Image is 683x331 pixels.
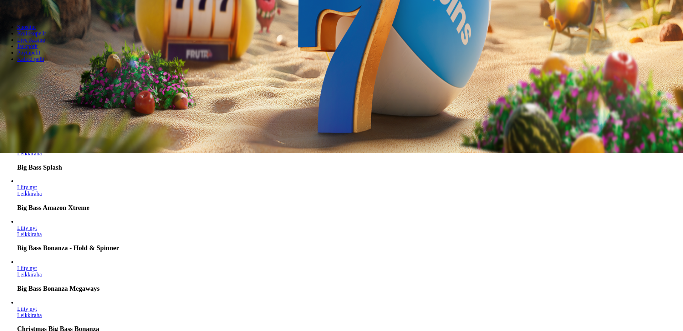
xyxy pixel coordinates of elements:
article: Big Bass Bonanza Megaways [17,259,680,293]
a: Big Bass Bonanza Megaways [17,265,37,271]
nav: Lobby [3,12,680,62]
a: Live Kasino [17,37,45,43]
a: Kaikki pelit [17,56,44,62]
a: Big Bass Amazon Xtreme [17,191,42,197]
a: Christmas Big Bass Bonanza [17,312,42,318]
h3: Big Bass Amazon Xtreme [17,204,680,212]
a: Big Bass Bonanza Megaways [17,271,42,278]
a: Suositut [17,24,36,30]
a: Pöytäpelit [17,50,40,56]
article: Big Bass Bonanza - Hold & Spinner [17,218,680,252]
span: Liity nyt [17,265,37,271]
a: Jackpotit [17,43,38,49]
a: Big Bass Amazon Xtreme [17,184,37,190]
h3: Big Bass Bonanza Megaways [17,285,680,293]
a: Kolikkopelit [17,30,46,36]
span: Liity nyt [17,184,37,190]
article: Big Bass Amazon Xtreme [17,178,680,212]
a: Big Bass Bonanza - Hold & Spinner [17,231,42,237]
h3: Big Bass Bonanza - Hold & Spinner [17,244,680,252]
a: Big Bass Splash [17,150,42,156]
a: Christmas Big Bass Bonanza [17,306,37,312]
a: Big Bass Bonanza - Hold & Spinner [17,225,37,231]
span: Liity nyt [17,225,37,231]
h3: Big Bass Splash [17,164,680,171]
span: Liity nyt [17,306,37,312]
article: Big Bass Splash [17,138,680,171]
